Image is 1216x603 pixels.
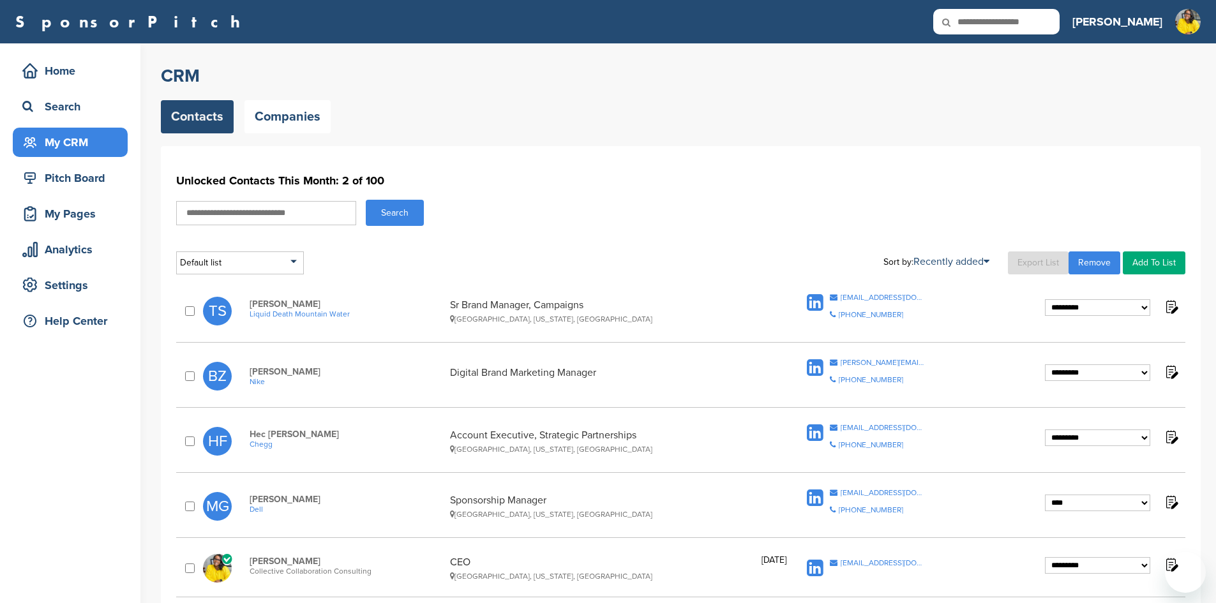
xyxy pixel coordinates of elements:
div: [GEOGRAPHIC_DATA], [US_STATE], [GEOGRAPHIC_DATA] [450,572,755,581]
div: Digital Brand Marketing Manager [450,366,755,386]
span: Hec [PERSON_NAME] [250,429,444,440]
a: Chegg [250,440,444,449]
div: Home [19,59,128,82]
a: Settings [13,271,128,300]
span: Collective Collaboration Consulting [250,567,444,576]
span: [PERSON_NAME] [250,299,444,309]
div: [EMAIL_ADDRESS][DOMAIN_NAME] [841,489,926,496]
a: Dell [250,505,444,514]
img: Notes [1163,299,1179,315]
div: Help Center [19,309,128,332]
div: Default list [176,251,304,274]
a: SponsorPitch [15,13,248,30]
div: Settings [19,274,128,297]
div: My Pages [19,202,128,225]
a: Nike [250,377,444,386]
img: Notes [1163,429,1179,445]
div: [DATE] [762,556,786,581]
div: [PHONE_NUMBER] [839,506,903,514]
div: CEO [450,556,755,581]
span: HF [203,427,232,456]
a: Search [13,92,128,121]
div: My CRM [19,131,128,154]
div: Sponsorship Manager [450,494,755,519]
iframe: Button to launch messaging window [1165,552,1206,593]
a: Home [13,56,128,86]
h1: Unlocked Contacts This Month: 2 of 100 [176,169,1185,192]
a: Help Center [13,306,128,336]
div: [EMAIL_ADDRESS][DOMAIN_NAME] [841,294,926,301]
div: Sr Brand Manager, Campaigns [450,299,755,324]
div: Account Executive, Strategic Partnerships [450,429,755,454]
img: Notes [1163,494,1179,510]
div: [GEOGRAPHIC_DATA], [US_STATE], [GEOGRAPHIC_DATA] [450,510,755,519]
div: Sort by: [883,257,989,267]
span: [EMAIL_ADDRESS][DOMAIN_NAME] [841,559,926,567]
a: Pitch Board [13,163,128,193]
img: Untitled design (1) [203,554,232,583]
a: Analytics [13,235,128,264]
span: BZ [203,362,232,391]
a: Companies [244,100,331,133]
div: Pitch Board [19,167,128,190]
img: Notes [1163,364,1179,380]
div: [GEOGRAPHIC_DATA], [US_STATE], [GEOGRAPHIC_DATA] [450,315,755,324]
div: [PHONE_NUMBER] [839,376,903,383]
a: Remove [1069,251,1120,274]
a: Untitled design (1) [203,554,236,583]
div: [GEOGRAPHIC_DATA], [US_STATE], [GEOGRAPHIC_DATA] [450,445,755,454]
a: Export List [1008,251,1069,274]
a: My Pages [13,199,128,228]
a: Contacts [161,100,234,133]
a: Recently added [913,255,989,268]
a: Liquid Death Mountain Water [250,309,444,318]
span: [PERSON_NAME] [250,366,444,377]
a: Add To List [1123,251,1185,274]
button: Search [366,200,424,226]
div: [PERSON_NAME][EMAIL_ADDRESS][PERSON_NAME][DOMAIN_NAME] [841,359,926,366]
h2: CRM [161,64,1201,87]
div: Search [19,95,128,118]
span: MG [203,492,232,521]
a: My CRM [13,128,128,157]
span: TS [203,297,232,325]
a: [PERSON_NAME] [1072,8,1162,36]
span: [PERSON_NAME] [250,494,444,505]
h3: [PERSON_NAME] [1072,13,1162,31]
img: Notes [1163,556,1179,572]
div: [EMAIL_ADDRESS][DOMAIN_NAME] [841,424,926,431]
div: [PHONE_NUMBER] [839,311,903,318]
div: Analytics [19,238,128,261]
img: Untitled design (1) [1175,9,1201,34]
div: [PHONE_NUMBER] [839,441,903,449]
span: [PERSON_NAME] [250,556,444,567]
